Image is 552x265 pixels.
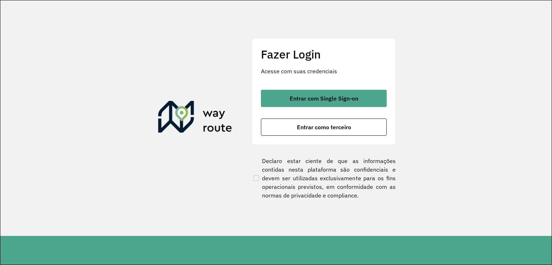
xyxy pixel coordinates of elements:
p: Acesse com suas credenciais [261,67,387,75]
img: Roteirizador AmbevTech [158,101,232,135]
label: Declaro estar ciente de que as informações contidas nesta plataforma são confidenciais e devem se... [252,157,396,200]
button: button [261,90,387,107]
h2: Fazer Login [261,47,387,61]
span: Entrar com Single Sign-on [290,96,358,101]
span: Entrar como terceiro [297,124,351,130]
button: button [261,118,387,136]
